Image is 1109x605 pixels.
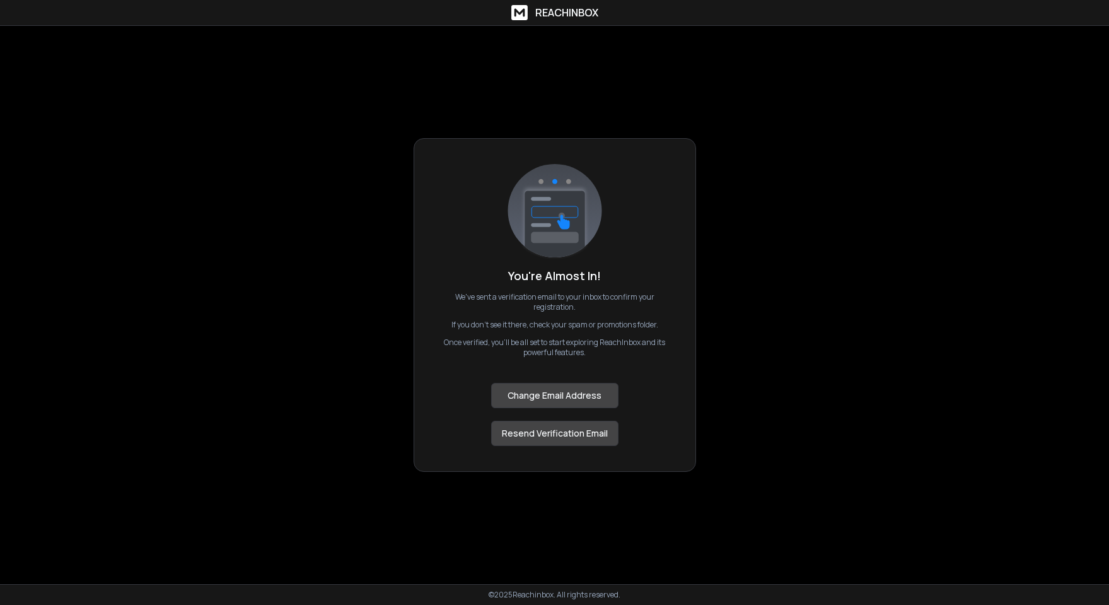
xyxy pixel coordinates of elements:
[511,5,598,20] a: ReachInbox
[491,383,618,408] button: Change Email Address
[535,5,598,20] h1: ReachInbox
[439,292,670,312] p: We've sent a verification email to your inbox to confirm your registration.
[439,338,670,358] p: Once verified, you’ll be all set to start exploring ReachInbox and its powerful features.
[508,164,602,260] img: logo
[491,421,618,446] button: Resend Verification Email
[508,267,601,285] h1: You're Almost In!
[489,590,620,600] p: © 2025 Reachinbox. All rights reserved.
[451,320,658,330] p: If you don't see it there, check your spam or promotions folder.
